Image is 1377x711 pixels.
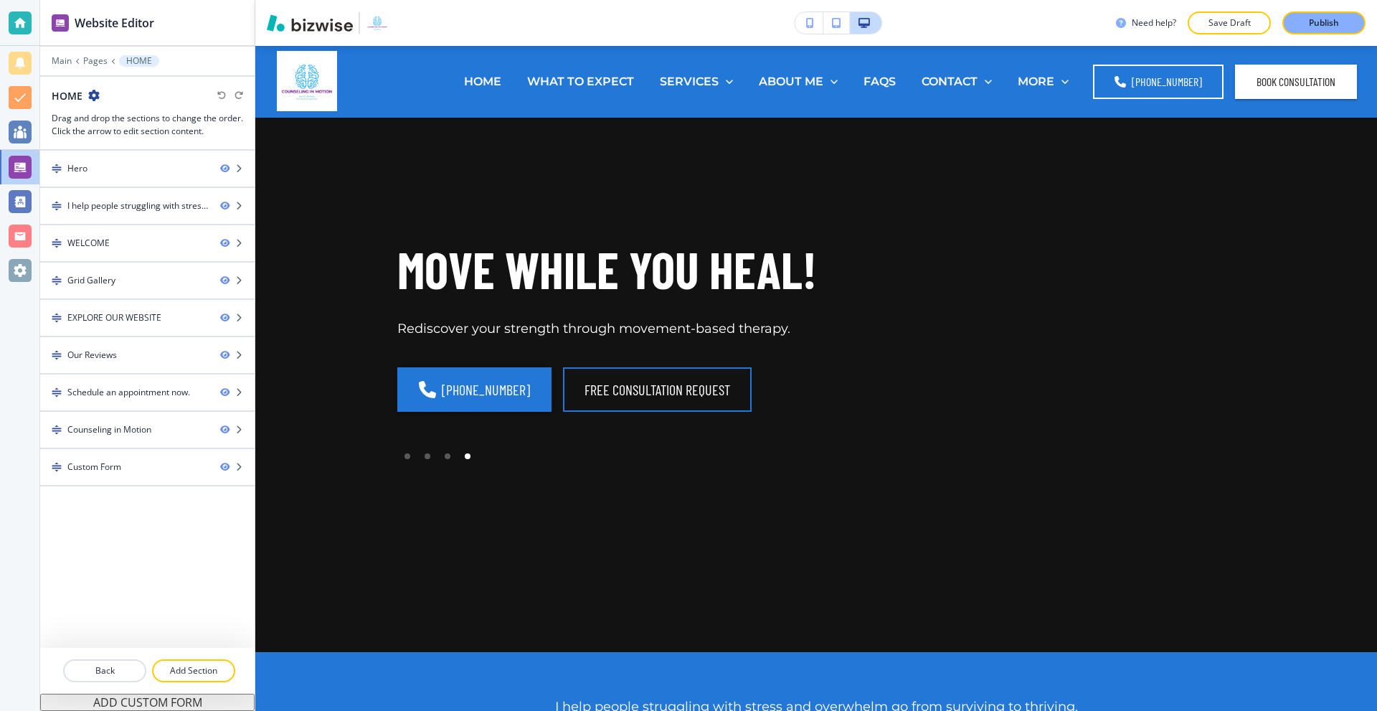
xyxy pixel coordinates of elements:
[65,664,145,677] p: Back
[1235,65,1357,99] button: BOOK CONSULTATION
[1206,17,1252,29] p: Save Draft
[63,659,146,682] button: Back
[563,367,752,412] button: FREE CONSULTATION REQUEST
[67,274,115,287] div: Grid Gallery
[40,337,255,373] div: DragOur Reviews
[67,423,151,436] div: Counseling in Motion
[67,386,190,399] div: Schedule an appointment now.
[67,162,87,175] div: Hero
[52,350,62,360] img: Drag
[464,73,501,90] p: HOME
[397,367,552,412] a: [PHONE_NUMBER]
[52,201,62,211] img: Drag
[277,51,337,111] img: Counseling in Motion
[922,73,978,90] p: CONTACT
[52,14,69,32] img: editor icon
[52,56,72,66] button: Main
[67,461,121,474] div: Custom Form
[52,88,82,103] h2: HOME
[660,73,719,90] p: SERVICES
[52,276,62,286] img: Drag
[40,225,255,261] div: DragWELCOME
[397,236,1017,303] h1: MOVE WHILE YOU HEAL!
[40,449,255,485] div: DragCustom Form
[67,349,117,362] div: Our Reviews
[40,188,255,224] div: DragI help people struggling with stress and overwhelm go from surviving to thriving.
[40,151,255,187] div: DragHero
[1132,17,1176,29] h3: Need help?
[397,320,1017,339] p: Rediscover your strength through movement-based therapy.
[67,311,161,324] div: EXPLORE OUR WEBSITE
[52,462,62,472] img: Drag
[52,387,62,397] img: Drag
[126,56,152,66] p: HOME
[52,425,62,435] img: Drag
[52,164,62,174] img: Drag
[40,263,255,298] div: DragGrid Gallery
[52,313,62,323] img: Drag
[40,412,255,448] div: DragCounseling in Motion
[83,56,108,66] button: Pages
[863,73,896,90] p: FAQS
[40,300,255,336] div: DragEXPLORE OUR WEBSITE
[1188,11,1271,34] button: Save Draft
[52,112,243,138] h3: Drag and drop the sections to change the order. Click the arrow to edit section content.
[153,664,234,677] p: Add Section
[1018,73,1054,90] p: MORE
[40,375,255,410] div: DragSchedule an appointment now.
[52,238,62,248] img: Drag
[1309,17,1339,29] p: Publish
[527,73,634,90] p: WHAT TO EXPECT
[1282,11,1366,34] button: Publish
[152,659,235,682] button: Add Section
[759,73,823,90] p: ABOUT ME
[67,199,209,212] div: I help people struggling with stress and overwhelm go from surviving to thriving.
[366,11,389,34] img: Your Logo
[267,14,353,32] img: Bizwise Logo
[119,55,159,67] button: HOME
[67,237,110,250] div: WELCOME
[40,694,255,711] button: ADD CUSTOM FORM
[75,14,154,32] h2: Website Editor
[1093,65,1224,99] a: [PHONE_NUMBER]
